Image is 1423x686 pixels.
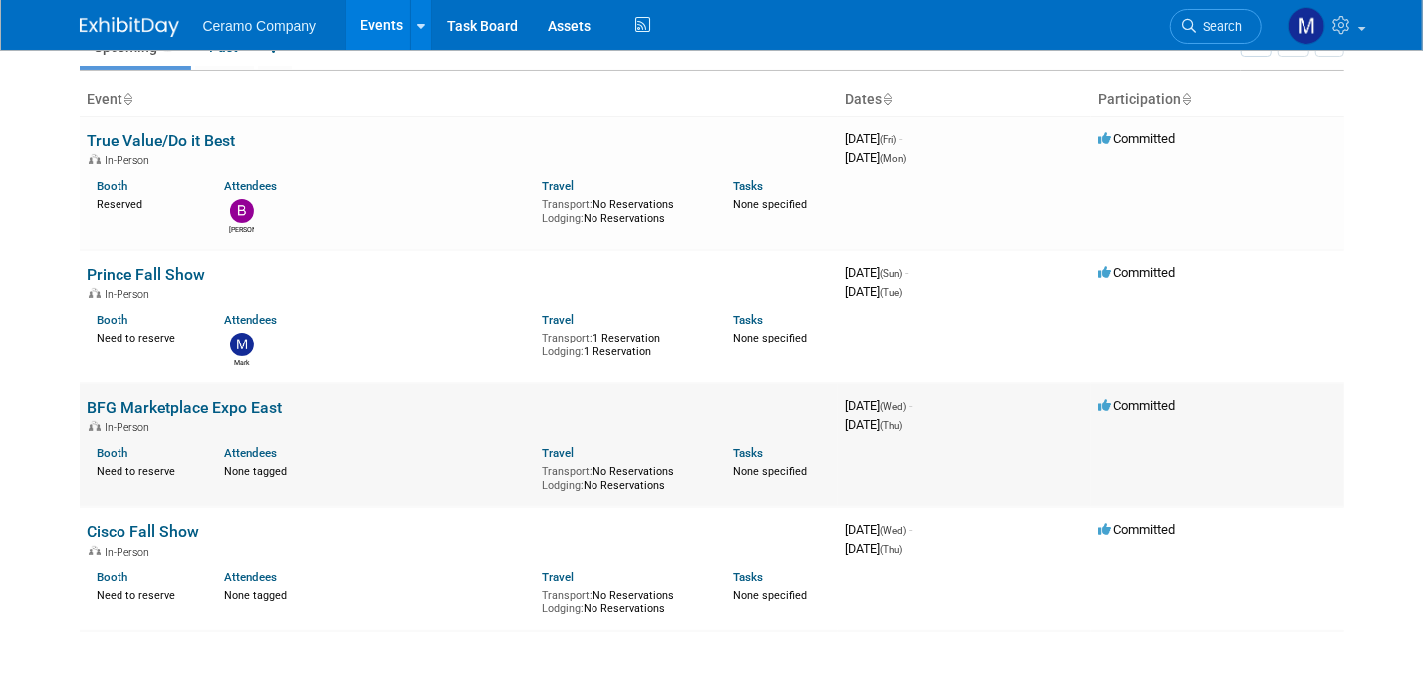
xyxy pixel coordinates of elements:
div: No Reservations No Reservations [542,585,703,616]
span: Lodging: [542,602,584,615]
a: Tasks [733,179,763,193]
a: Cisco Fall Show [88,522,200,541]
a: Attendees [224,571,277,584]
th: Participation [1091,83,1344,116]
div: Need to reserve [98,585,195,603]
a: Travel [542,179,574,193]
span: None specified [733,465,807,478]
span: Lodging: [542,345,584,358]
span: (Wed) [881,525,907,536]
span: (Fri) [881,134,897,145]
span: (Mon) [881,153,907,164]
a: Booth [98,313,128,327]
a: Tasks [733,313,763,327]
img: ExhibitDay [80,17,179,37]
a: Booth [98,179,128,193]
a: Tasks [733,571,763,584]
span: (Thu) [881,420,903,431]
span: - [910,398,913,413]
span: Committed [1099,131,1176,146]
span: Lodging: [542,479,584,492]
a: Attendees [224,446,277,460]
span: [DATE] [846,398,913,413]
th: Event [80,83,838,116]
div: Need to reserve [98,328,195,345]
img: In-Person Event [89,421,101,431]
div: Brian Howard [229,223,254,235]
a: Travel [542,571,574,584]
a: BFG Marketplace Expo East [88,398,283,417]
img: Mark Ries [1288,7,1325,45]
div: No Reservations No Reservations [542,194,703,225]
span: Transport: [542,332,593,344]
span: (Tue) [881,287,903,298]
a: Travel [542,446,574,460]
span: - [906,265,909,280]
div: 1 Reservation 1 Reservation [542,328,703,358]
a: Attendees [224,179,277,193]
span: None specified [733,332,807,344]
a: Booth [98,571,128,584]
span: (Wed) [881,401,907,412]
span: Transport: [542,589,593,602]
span: None specified [733,589,807,602]
a: Travel [542,313,574,327]
div: None tagged [224,461,527,479]
a: Search [1170,9,1262,44]
a: Sort by Participation Type [1182,91,1192,107]
span: None specified [733,198,807,211]
span: Transport: [542,198,593,211]
img: In-Person Event [89,288,101,298]
a: Booth [98,446,128,460]
span: Committed [1099,522,1176,537]
span: Transport: [542,465,593,478]
span: [DATE] [846,284,903,299]
span: Committed [1099,265,1176,280]
span: [DATE] [846,417,903,432]
span: - [910,522,913,537]
a: Sort by Event Name [123,91,133,107]
span: In-Person [106,288,156,301]
span: [DATE] [846,131,903,146]
span: Ceramo Company [203,18,317,34]
div: Mark Ries [229,356,254,368]
span: [DATE] [846,541,903,556]
img: In-Person Event [89,154,101,164]
span: - [900,131,903,146]
img: In-Person Event [89,546,101,556]
div: Need to reserve [98,461,195,479]
span: In-Person [106,154,156,167]
div: No Reservations No Reservations [542,461,703,492]
span: Committed [1099,398,1176,413]
a: Sort by Start Date [883,91,893,107]
span: (Thu) [881,544,903,555]
div: None tagged [224,585,527,603]
a: Prince Fall Show [88,265,206,284]
a: Tasks [733,446,763,460]
div: Reserved [98,194,195,212]
span: [DATE] [846,150,907,165]
span: [DATE] [846,265,909,280]
span: In-Person [106,421,156,434]
span: In-Person [106,546,156,559]
img: Mark Ries [230,333,254,356]
span: Lodging: [542,212,584,225]
th: Dates [838,83,1091,116]
span: (Sun) [881,268,903,279]
a: True Value/Do it Best [88,131,236,150]
img: Brian Howard [230,199,254,223]
span: [DATE] [846,522,913,537]
span: Search [1197,19,1243,34]
a: Attendees [224,313,277,327]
